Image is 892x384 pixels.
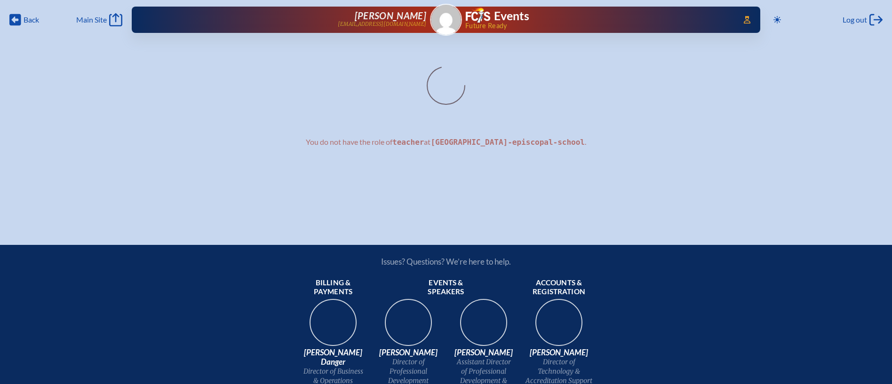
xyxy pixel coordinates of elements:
[355,10,426,21] span: [PERSON_NAME]
[24,15,39,24] span: Back
[412,278,480,297] span: Events & speakers
[162,10,426,29] a: [PERSON_NAME][EMAIL_ADDRESS][DOMAIN_NAME]
[392,138,424,147] code: teacher
[338,21,426,27] p: [EMAIL_ADDRESS][DOMAIN_NAME]
[374,348,442,357] span: [PERSON_NAME]
[431,5,461,35] img: Gravatar
[76,13,122,26] a: Main Site
[299,278,367,297] span: Billing & payments
[465,23,730,29] span: Future Ready
[466,8,490,23] img: Florida Council of Independent Schools
[525,278,593,297] span: Accounts & registration
[843,15,867,24] span: Log out
[450,348,518,357] span: [PERSON_NAME]
[280,257,612,266] p: Issues? Questions? We’re here to help.
[529,296,589,356] img: b1ee34a6-5a78-4519-85b2-7190c4823173
[76,15,107,24] span: Main Site
[430,4,462,36] a: Gravatar
[378,296,438,356] img: 94e3d245-ca72-49ea-9844-ae84f6d33c0f
[430,138,585,147] code: [GEOGRAPHIC_DATA]-episcopal-school
[198,137,694,147] p: You do not have the role of at .
[525,348,593,357] span: [PERSON_NAME]
[466,8,730,29] div: FCIS Events — Future ready
[466,8,529,24] a: FCIS LogoEvents
[494,10,529,22] h1: Events
[303,296,363,356] img: 9c64f3fb-7776-47f4-83d7-46a341952595
[454,296,514,356] img: 545ba9c4-c691-43d5-86fb-b0a622cbeb82
[299,348,367,367] span: [PERSON_NAME] Danger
